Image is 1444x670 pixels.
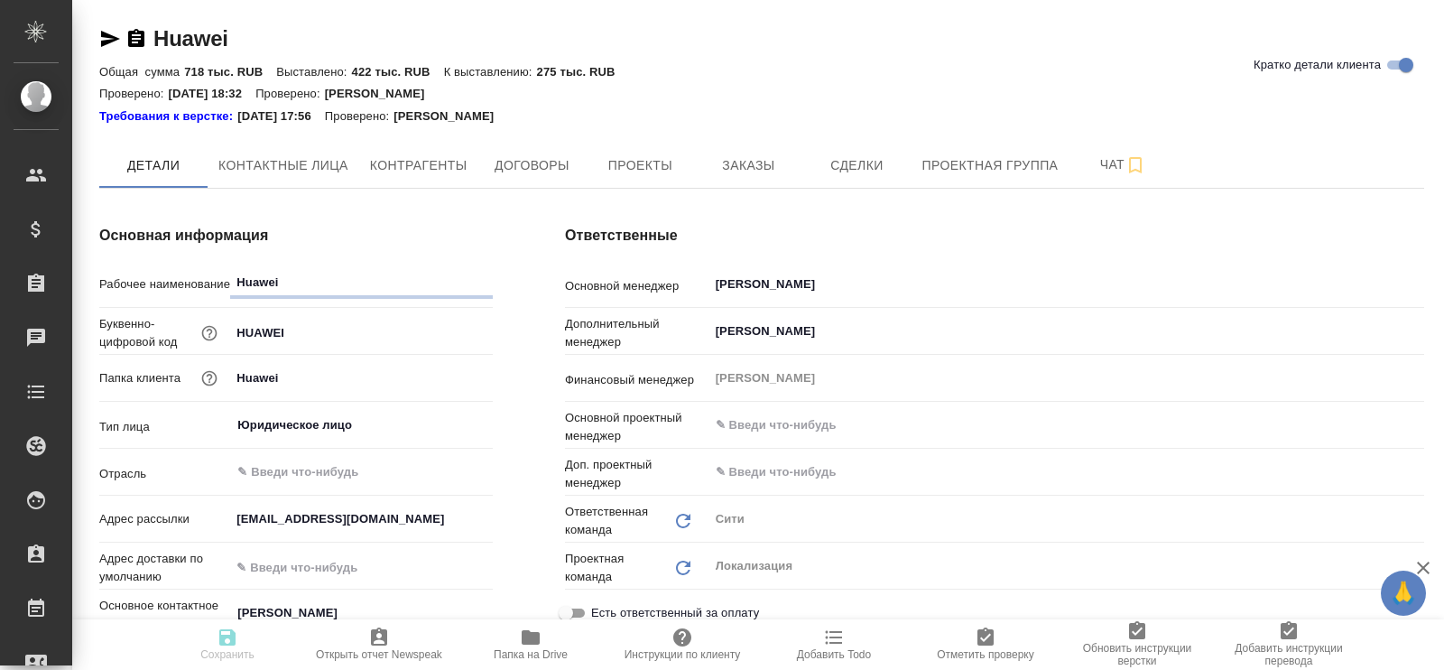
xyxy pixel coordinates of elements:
span: Кратко детали клиента [1254,56,1381,74]
p: 422 тыс. RUB [352,65,444,79]
p: Адрес рассылки [99,510,230,528]
p: 718 тыс. RUB [184,65,276,79]
p: Папка клиента [99,369,180,387]
p: К выставлению: [444,65,537,79]
input: ✎ Введи что-нибудь [230,506,493,532]
p: Проверено: [255,87,325,100]
h4: Основная информация [99,225,493,247]
p: [PERSON_NAME] [325,87,439,100]
svg: Подписаться [1125,154,1146,176]
span: Инструкции по клиенту [625,648,741,661]
input: ✎ Введи что-нибудь [230,554,493,581]
button: Папка на Drive [455,619,606,670]
span: Детали [110,154,197,177]
button: Скопировать ссылку для ЯМессенджера [99,28,121,50]
p: Ответственная команда [565,503,672,539]
button: Название для папки на drive. Если его не заполнить, мы не сможем создать папку для клиента [198,367,221,390]
p: Основное контактное лицо [99,597,230,633]
a: Требования к верстке: [99,107,237,126]
p: Основной менеджер [565,277,708,295]
button: Добавить Todo [758,619,910,670]
span: Обновить инструкции верстки [1072,642,1202,667]
p: [DATE] 18:32 [169,87,256,100]
span: Контрагенты [370,154,467,177]
span: Проектная группа [921,154,1058,177]
button: Нужен для формирования номера заказа/сделки [198,321,221,345]
input: ✎ Введи что-нибудь [230,320,493,346]
button: Отметить проверку [910,619,1061,670]
p: [DATE] 17:56 [237,107,325,126]
p: [PERSON_NAME] [393,107,507,126]
p: Проверено: [99,87,169,100]
span: Сохранить [200,648,255,661]
input: ✎ Введи что-нибудь [714,461,1358,483]
p: Дополнительный менеджер [565,315,708,351]
p: Доп. проектный менеджер [565,456,708,492]
button: Open [1414,423,1418,427]
span: Открыть отчет Newspeak [316,648,442,661]
button: Обновить инструкции верстки [1061,619,1213,670]
input: ✎ Введи что-нибудь [230,269,493,295]
p: Общая сумма [99,65,184,79]
p: Проектная команда [565,550,672,586]
h4: Ответственные [565,225,1424,247]
span: Отметить проверку [937,648,1033,661]
span: Проекты [597,154,683,177]
span: Добавить инструкции перевода [1224,642,1354,667]
button: Open [1414,470,1418,474]
button: Скопировать ссылку [125,28,147,50]
span: 🙏 [1388,574,1419,612]
p: 275 тыс. RUB [537,65,629,79]
input: ✎ Введи что-нибудь [714,414,1358,436]
button: Инструкции по клиенту [606,619,758,670]
p: Тип лица [99,418,230,436]
p: Финансовый менеджер [565,371,708,389]
p: Проверено: [325,107,394,126]
p: Адрес доставки по умолчанию [99,550,230,586]
p: Отрасль [99,465,230,483]
button: Открыть отчет Newspeak [303,619,455,670]
div: Нажми, чтобы открыть папку с инструкцией [99,107,237,126]
p: Основной проектный менеджер [565,409,708,445]
a: Huawei [153,26,228,51]
span: Заказы [705,154,791,177]
span: Папка на Drive [494,648,568,661]
button: Добавить инструкции перевода [1213,619,1365,670]
button: Сохранить [152,619,303,670]
p: Рабочее наименование [99,275,230,293]
span: Сделки [813,154,900,177]
span: Договоры [488,154,575,177]
button: 🙏 [1381,571,1426,616]
button: Open [1414,330,1418,333]
p: Выставлено: [276,65,351,79]
p: Буквенно-цифровой код [99,315,198,351]
input: ✎ Введи что-нибудь [230,365,493,391]
span: Контактные лица [218,154,348,177]
span: Добавить Todo [797,648,871,661]
button: Open [483,470,486,474]
button: Open [483,423,486,427]
button: Open [483,611,486,615]
span: Чат [1079,154,1166,176]
input: ✎ Введи что-нибудь [236,461,427,483]
span: Есть ответственный за оплату [591,604,759,622]
button: Open [1414,283,1418,286]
